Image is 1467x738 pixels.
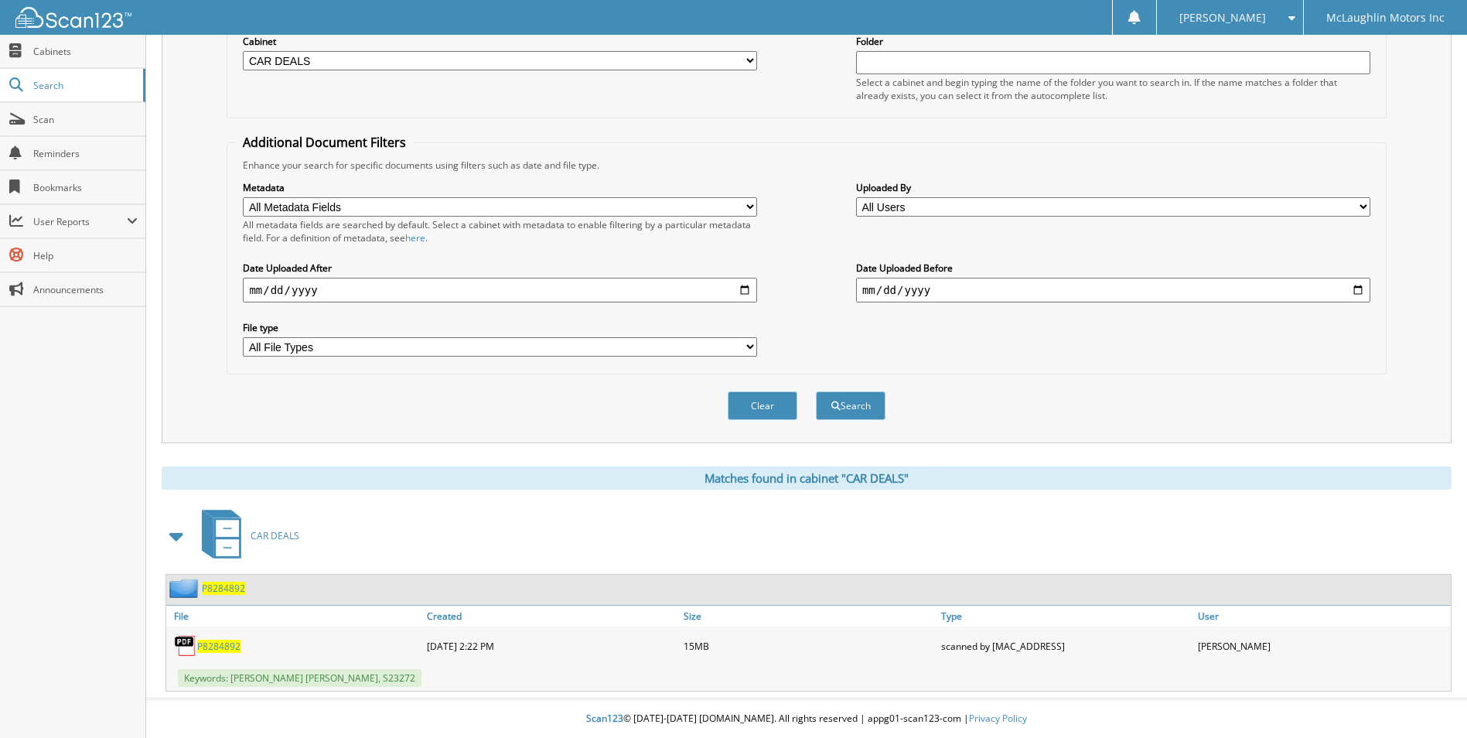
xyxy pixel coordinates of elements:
[251,529,299,542] span: CAR DEALS
[33,147,138,160] span: Reminders
[235,134,414,151] legend: Additional Document Filters
[169,579,202,598] img: folder2.png
[33,181,138,194] span: Bookmarks
[405,231,425,244] a: here
[243,218,757,244] div: All metadata fields are searched by default. Select a cabinet with metadata to enable filtering b...
[197,640,241,653] a: P8284892
[166,606,423,627] a: File
[856,278,1370,302] input: end
[162,466,1452,490] div: Matches found in cabinet "CAR DEALS"
[1194,630,1451,661] div: [PERSON_NAME]
[728,391,797,420] button: Clear
[1390,664,1467,738] iframe: Chat Widget
[235,159,1377,172] div: Enhance your search for specific documents using filters such as date and file type.
[937,606,1194,627] a: Type
[856,76,1370,102] div: Select a cabinet and begin typing the name of the folder you want to search in. If the name match...
[33,215,127,228] span: User Reports
[856,35,1370,48] label: Folder
[33,79,135,92] span: Search
[243,181,757,194] label: Metadata
[146,700,1467,738] div: © [DATE]-[DATE] [DOMAIN_NAME]. All rights reserved | appg01-scan123-com |
[1194,606,1451,627] a: User
[243,35,757,48] label: Cabinet
[243,321,757,334] label: File type
[174,634,197,658] img: PDF.png
[680,606,936,627] a: Size
[680,630,936,661] div: 15MB
[856,261,1370,275] label: Date Uploaded Before
[586,712,623,725] span: Scan123
[816,391,885,420] button: Search
[33,45,138,58] span: Cabinets
[178,669,421,687] span: Keywords: [PERSON_NAME] [PERSON_NAME], S23272
[15,7,131,28] img: scan123-logo-white.svg
[856,181,1370,194] label: Uploaded By
[423,630,680,661] div: [DATE] 2:22 PM
[33,283,138,296] span: Announcements
[1179,13,1266,22] span: [PERSON_NAME]
[202,582,245,595] a: P8284892
[423,606,680,627] a: Created
[243,261,757,275] label: Date Uploaded After
[937,630,1194,661] div: scanned by [MAC_ADDRESS]
[1326,13,1445,22] span: McLaughlin Motors Inc
[33,113,138,126] span: Scan
[243,278,757,302] input: start
[193,505,299,566] a: CAR DEALS
[969,712,1027,725] a: Privacy Policy
[33,249,138,262] span: Help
